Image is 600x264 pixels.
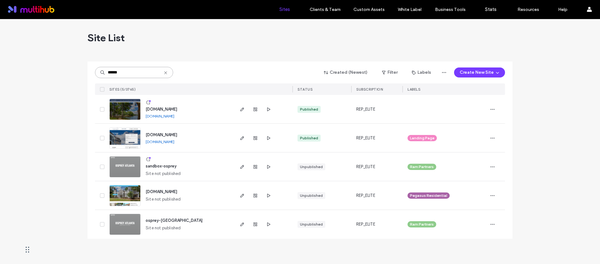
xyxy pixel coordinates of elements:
[310,7,341,12] label: Clients & Team
[356,221,375,227] span: REP_ELITE
[356,87,383,92] span: SUBSCRIPTION
[353,7,385,12] label: Custom Assets
[410,222,434,227] span: Ram Partners
[300,107,318,112] div: Published
[146,114,174,118] a: [DOMAIN_NAME]
[146,107,177,112] a: [DOMAIN_NAME]
[398,7,422,12] label: White Label
[87,32,125,44] span: Site List
[318,67,373,77] button: Created (Newest)
[356,192,375,199] span: REP_ELITE
[297,87,312,92] span: STATUS
[376,67,404,77] button: Filter
[300,193,323,198] div: Unpublished
[558,7,567,12] label: Help
[146,139,174,144] a: [DOMAIN_NAME]
[26,240,29,259] div: Drag
[146,218,202,223] a: osprey-[GEOGRAPHIC_DATA]
[14,4,27,10] span: Help
[109,87,136,92] span: SITES (5/3765)
[435,7,466,12] label: Business Tools
[356,135,375,141] span: REP_ELITE
[146,225,181,231] span: Site not published
[146,189,177,194] a: [DOMAIN_NAME]
[146,196,181,202] span: Site not published
[410,135,434,141] span: Landing Page
[406,67,437,77] button: Labels
[300,222,323,227] div: Unpublished
[146,171,181,177] span: Site not published
[517,7,539,12] label: Resources
[407,87,420,92] span: LABELS
[410,193,447,198] span: Pegasus Residential
[356,106,375,112] span: REP_ELITE
[146,164,177,168] a: sandbox-osprey
[146,132,177,137] a: [DOMAIN_NAME]
[300,135,318,141] div: Published
[410,164,434,170] span: Ram Partners
[485,7,497,12] label: Stats
[356,164,375,170] span: REP_ELITE
[279,7,290,12] label: Sites
[454,67,505,77] button: Create New Site
[300,164,323,170] div: Unpublished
